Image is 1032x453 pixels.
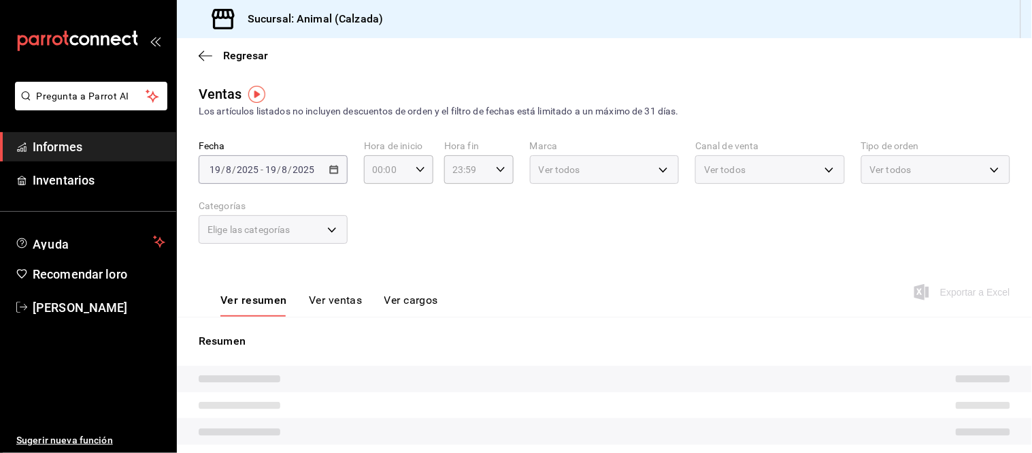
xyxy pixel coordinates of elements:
[220,293,438,317] div: pestañas de navegación
[384,294,439,307] font: Ver cargos
[199,141,225,152] font: Fecha
[248,12,383,25] font: Sucursal: Animal (Calzada)
[150,35,161,46] button: abrir_cajón_menú
[33,237,69,251] font: Ayuda
[261,164,263,175] font: -
[232,164,236,175] font: /
[309,294,363,307] font: Ver ventas
[199,49,268,62] button: Regresar
[223,49,268,62] font: Regresar
[16,435,113,446] font: Sugerir nueva función
[282,164,288,175] input: --
[695,141,759,152] font: Canal de venta
[265,164,277,175] input: --
[293,164,316,175] input: ----
[248,86,265,103] img: Marcador de información sobre herramientas
[539,164,580,175] font: Ver todos
[220,294,287,307] font: Ver resumen
[288,164,293,175] font: /
[37,91,129,101] font: Pregunta a Parrot AI
[33,300,128,315] font: [PERSON_NAME]
[199,334,246,347] font: Resumen
[861,141,920,152] font: Tipo de orden
[33,140,82,154] font: Informes
[10,99,167,113] a: Pregunta a Parrot AI
[530,141,558,152] font: Marca
[199,201,246,212] font: Categorías
[207,224,290,235] font: Elige las categorías
[199,106,679,116] font: Los artículos listados no incluyen descuentos de orden y el filtro de fechas está limitado a un m...
[209,164,221,175] input: --
[15,82,167,110] button: Pregunta a Parrot AI
[364,141,422,152] font: Hora de inicio
[33,267,127,281] font: Recomendar loro
[277,164,281,175] font: /
[33,173,95,187] font: Inventarios
[704,164,746,175] font: Ver todos
[236,164,259,175] input: ----
[225,164,232,175] input: --
[444,141,479,152] font: Hora fin
[221,164,225,175] font: /
[870,164,912,175] font: Ver todos
[199,86,242,102] font: Ventas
